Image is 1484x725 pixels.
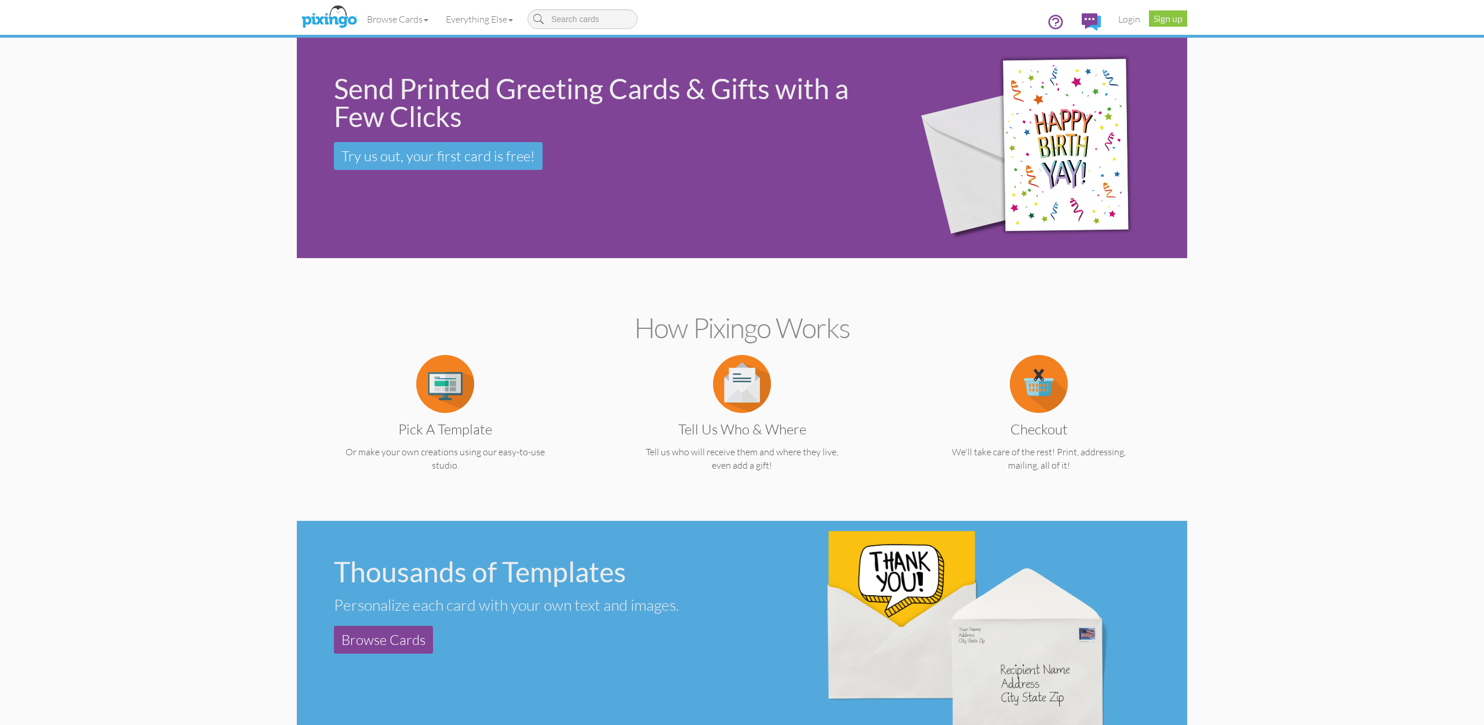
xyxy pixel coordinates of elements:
[334,558,733,586] div: Thousands of Templates
[341,147,535,165] span: Try us out, your first card is free!
[328,422,562,437] h3: Pick a Template
[317,313,1167,343] h2: How Pixingo works
[299,3,360,32] img: pixingo logo
[334,75,881,130] div: Send Printed Greeting Cards & Gifts with a Few Clicks
[625,422,859,437] h3: Tell us Who & Where
[358,5,437,34] a: Browse Cards
[437,5,522,34] a: Everything Else
[1082,13,1101,31] img: comments.svg
[616,377,868,472] a: Tell us Who & Where Tell us who will receive them and where they live, even add a gift!
[900,21,1180,275] img: 942c5090-71ba-4bfc-9a92-ca782dcda692.png
[334,595,733,614] div: Personalize each card with your own text and images.
[913,377,1165,472] a: Checkout We'll take care of the rest! Print, addressing, mailing, all of it!
[616,445,868,472] p: Tell us who will receive them and where they live, even add a gift!
[319,445,571,472] p: Or make your own creations using our easy-to-use studio.
[334,142,543,170] a: Try us out, your first card is free!
[319,377,571,472] a: Pick a Template Or make your own creations using our easy-to-use studio.
[528,9,638,29] input: Search cards
[1483,724,1484,725] iframe: Chat
[713,355,771,413] img: item.alt
[1110,5,1149,34] a: Login
[913,445,1165,472] p: We'll take care of the rest! Print, addressing, mailing, all of it!
[1010,355,1068,413] img: item.alt
[922,422,1156,437] h3: Checkout
[1149,10,1187,27] a: Sign up
[334,626,433,654] a: Browse Cards
[416,355,474,413] img: item.alt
